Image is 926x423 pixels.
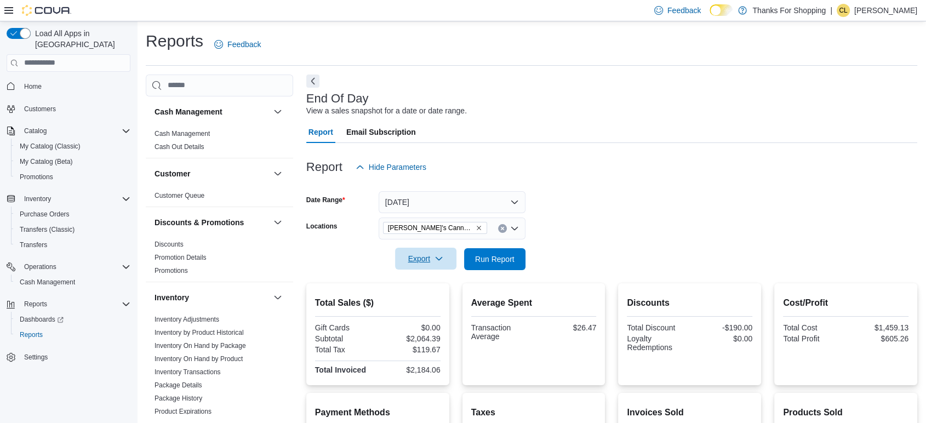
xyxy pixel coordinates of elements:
[471,296,597,310] h2: Average Spent
[24,353,48,362] span: Settings
[20,124,130,138] span: Catalog
[15,276,130,289] span: Cash Management
[15,140,130,153] span: My Catalog (Classic)
[854,4,917,17] p: [PERSON_NAME]
[783,323,843,332] div: Total Cost
[379,191,525,213] button: [DATE]
[20,102,60,116] a: Customers
[155,408,212,415] a: Product Expirations
[2,259,135,275] button: Operations
[155,142,204,151] span: Cash Out Details
[2,101,135,117] button: Customers
[31,28,130,50] span: Load All Apps in [GEOGRAPHIC_DATA]
[306,105,467,117] div: View a sales snapshot for a date or date range.
[24,300,47,308] span: Reports
[210,33,265,55] a: Feedback
[710,4,733,16] input: Dark Mode
[20,192,55,205] button: Inventory
[155,329,244,336] a: Inventory by Product Historical
[315,365,366,374] strong: Total Invoiced
[155,241,184,248] a: Discounts
[271,105,284,118] button: Cash Management
[15,328,47,341] a: Reports
[15,238,130,251] span: Transfers
[15,238,52,251] a: Transfers
[24,105,56,113] span: Customers
[11,275,135,290] button: Cash Management
[15,170,130,184] span: Promotions
[848,323,908,332] div: $1,459.13
[380,323,440,332] div: $0.00
[783,334,843,343] div: Total Profit
[11,222,135,237] button: Transfers (Classic)
[20,330,43,339] span: Reports
[315,334,375,343] div: Subtotal
[146,127,293,158] div: Cash Management
[351,156,431,178] button: Hide Parameters
[20,80,46,93] a: Home
[24,262,56,271] span: Operations
[20,192,130,205] span: Inventory
[388,222,473,233] span: [PERSON_NAME]'s Cannabis
[783,406,908,419] h2: Products Sold
[155,266,188,275] span: Promotions
[510,224,519,233] button: Open list of options
[315,323,375,332] div: Gift Cards
[20,173,53,181] span: Promotions
[11,154,135,169] button: My Catalog (Beta)
[627,334,687,352] div: Loyalty Redemptions
[155,168,269,179] button: Customer
[155,168,190,179] h3: Customer
[155,341,246,350] span: Inventory On Hand by Package
[155,254,207,261] a: Promotion Details
[752,4,826,17] p: Thanks For Shopping
[15,170,58,184] a: Promotions
[7,74,130,394] nav: Complex example
[271,216,284,229] button: Discounts & Promotions
[11,139,135,154] button: My Catalog (Classic)
[839,4,847,17] span: CL
[155,253,207,262] span: Promotion Details
[627,296,752,310] h2: Discounts
[471,406,597,419] h2: Taxes
[20,278,75,287] span: Cash Management
[155,355,243,363] a: Inventory On Hand by Product
[20,350,130,364] span: Settings
[15,328,130,341] span: Reports
[306,161,342,174] h3: Report
[15,223,130,236] span: Transfers (Classic)
[155,368,221,376] a: Inventory Transactions
[2,349,135,365] button: Settings
[536,323,596,332] div: $26.47
[15,313,68,326] a: Dashboards
[830,4,832,17] p: |
[20,225,75,234] span: Transfers (Classic)
[155,130,210,138] a: Cash Management
[155,394,202,403] span: Package History
[402,248,450,270] span: Export
[2,296,135,312] button: Reports
[346,121,416,143] span: Email Subscription
[395,248,456,270] button: Export
[306,75,319,88] button: Next
[155,217,244,228] h3: Discounts & Promotions
[155,292,269,303] button: Inventory
[20,124,51,138] button: Catalog
[155,316,219,323] a: Inventory Adjustments
[627,406,752,419] h2: Invoices Sold
[155,328,244,337] span: Inventory by Product Historical
[383,222,487,234] span: Lucy's Cannabis
[848,334,908,343] div: $605.26
[24,195,51,203] span: Inventory
[20,298,52,311] button: Reports
[315,345,375,354] div: Total Tax
[20,260,130,273] span: Operations
[308,121,333,143] span: Report
[15,313,130,326] span: Dashboards
[20,157,73,166] span: My Catalog (Beta)
[155,395,202,402] a: Package History
[306,196,345,204] label: Date Range
[692,334,752,343] div: $0.00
